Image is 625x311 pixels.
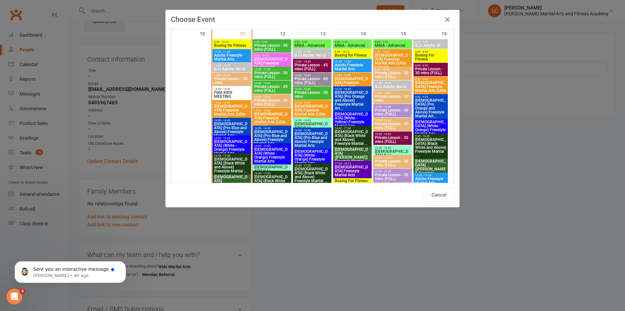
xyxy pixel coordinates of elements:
span: [DEMOGRAPHIC_DATA] (Pro Orange and Above) Freestyle Martial Art... [415,98,447,118]
span: 15:30 - 16:00 [375,133,411,136]
span: 8:00 - 9:30 [294,41,330,43]
span: Private Lesson - 30 mins [214,77,250,85]
span: [DEMOGRAPHIC_DATA] (Black White and Above) Freestyle Martial ... [214,157,250,173]
span: [DEMOGRAPHIC_DATA] BJJ [294,122,330,130]
span: Private Lesson - 30 mins (FULL) [254,43,290,51]
span: 8:00 - 8:45 [415,50,447,53]
span: 15:00 - 15:30 [214,88,250,91]
span: [DEMOGRAPHIC_DATA] Freestyle Martial Arts (Little Heroes) [375,53,411,69]
span: 16:45 - 17:30 [294,164,330,167]
span: BJJ Adults: No Gi [375,85,411,89]
span: 16:00 - 16:45 [214,137,250,140]
span: [DEMOGRAPHIC_DATA] Freestyle Martial Arts [254,57,290,69]
span: Private Lesson - 30 mins [375,95,411,102]
span: Adults Freestyle Martial Arts [214,53,250,61]
span: 8:00 - 9:30 [375,41,411,43]
span: 8:30 - 9:00 [415,78,447,81]
span: 10:30 - 11:00 [254,68,290,71]
span: 10:30 - 11:30 [214,50,250,53]
span: 16:45 - 17:30 [254,172,290,175]
span: MMA - Advanced [294,43,330,47]
span: Private Lesson - 30 mins (FULL) [375,122,411,130]
span: 16:00 - 16:45 [375,147,411,149]
span: [DEMOGRAPHIC_DATA] (White - Orange) Freestyle Martial Arts [254,147,290,163]
div: 11 [240,28,252,39]
span: [DEMOGRAPHIC_DATA] (White - Orange) Freestyle Martial Arts [415,120,447,136]
span: 17:30 - 18:15 [334,162,370,165]
div: 13 [320,28,332,39]
h4: Choose Event [171,15,454,24]
span: Private Lesson - 30 mins (FULL) [254,71,290,79]
span: 9:30 - 10:15 [214,41,250,43]
span: [DEMOGRAPHIC_DATA] ([PERSON_NAME]) Freestyle Martial Arts [415,159,447,179]
button: Close [442,14,453,25]
span: Private Lesson - 30 mins (FULL) [254,98,290,106]
span: Boxing for Fitness [214,43,250,47]
span: [DEMOGRAPHIC_DATA] (Black White and Above) Freestyle Martial ... [254,175,290,191]
iframe: Intercom live chat [7,289,22,304]
span: 11:30 - 12:30 [375,82,411,85]
span: 11:30 - 12:30 [294,50,330,53]
span: 5 [20,289,25,294]
span: 16:00 - 16:45 [294,119,330,122]
span: 14:00 - 14:30 [214,74,250,77]
span: 14:00 - 14:30 [254,95,290,98]
span: Private Lesson - 45 mins (FULL) [254,85,290,93]
span: Private Lesson - 30 mins (FULL) [375,108,411,116]
span: 8:00 - 9:30 [334,41,370,43]
span: Private Lesson - 30 mins (FULL) [375,136,411,144]
span: [DEMOGRAPHIC_DATA] Freestyle Martial Arts (Little Heroes) [294,104,330,120]
span: 16:45 - 17:30 [214,154,250,157]
span: Boxing For Fitness [334,179,370,183]
span: [DEMOGRAPHIC_DATA] ([PERSON_NAME]) Freestyle Martial Arts [214,175,250,195]
span: Adults Freestyle Martial Arts [334,63,370,71]
span: 16:00 - 16:45 [254,127,290,130]
span: 15:30 - 16:00 [214,101,250,104]
span: Private Lesson - 45 mins (FULL) [294,63,330,71]
span: [DEMOGRAPHIC_DATA] Freestyle Martial Arts (Little Heroes) [254,112,290,128]
span: 9:30 - 10:15 [254,54,290,57]
span: [DEMOGRAPHIC_DATA] Freestyle Martial Arts (Little Heroes) [214,104,250,120]
span: 15:30 - 16:00 [375,119,411,122]
span: 15:30 - 16:00 [294,101,330,104]
span: [DEMOGRAPHIC_DATA] (Black White and Above) Freestyle Martial ... [294,167,330,183]
span: 15:30 - 16:00 [254,109,290,112]
span: [DEMOGRAPHIC_DATA] (Black White and Above) Freestyle Martial ... [334,130,370,146]
span: Private Lesson - 60 mins (FULL) [294,77,330,85]
span: [DEMOGRAPHIC_DATA] (Pro Blue and Above) Freestyle Martial Arts [214,122,250,138]
span: Private Lesson - 30 mins (FULL) [375,71,411,79]
span: [DEMOGRAPHIC_DATA] (White - Orange) Freestyle Martial Arts [294,149,330,165]
span: Boxing for Fitness [334,53,370,57]
span: 13:45 - 14:30 [254,82,290,85]
span: [DEMOGRAPHIC_DATA] Freestyle Martial Arts [334,77,370,89]
div: 10 [200,28,211,39]
span: 16:00 - 16:45 [294,129,330,132]
span: [DEMOGRAPHIC_DATA] ([PERSON_NAME]) Freestyle Martial Arts [334,147,370,167]
span: 9:00 - 9:30 [254,41,290,43]
button: Cancel [424,188,454,202]
span: BJJ Adults: Gi [415,43,447,47]
span: 10:30 - 11:30 [334,60,370,63]
span: [DEMOGRAPHIC_DATA] BJJ [375,149,411,157]
span: [DEMOGRAPHIC_DATA] (White - Orange) Freestyle Martial Arts [214,140,250,155]
span: [DEMOGRAPHIC_DATA] BJJ [254,165,290,173]
iframe: Intercom notifications message [5,248,136,293]
span: [DEMOGRAPHIC_DATA] Freestyle Martial Arts (Little Heroes) [415,81,447,96]
span: [DEMOGRAPHIC_DATA] (Black White and Above) Freestyle Martial ... [415,138,447,157]
span: 9:00 - 9:45 [415,95,447,98]
span: MMA - Advanced [334,43,370,47]
div: 12 [280,28,292,39]
span: BJJ Adults: No Gi [294,53,330,57]
span: 8:00 - 9:00 [415,41,447,43]
span: 16:00 - 16:30 [375,156,411,159]
span: 10:30 - 11:30 [415,174,447,177]
span: BJJ Adults: No Gi [214,67,250,71]
span: Boxing For Fitness [415,53,447,61]
span: 16:00 - 16:45 [254,145,290,147]
span: 14:00 - 14:30 [375,92,411,95]
span: [DEMOGRAPHIC_DATA] Freestyle Martial Arts [334,165,370,177]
